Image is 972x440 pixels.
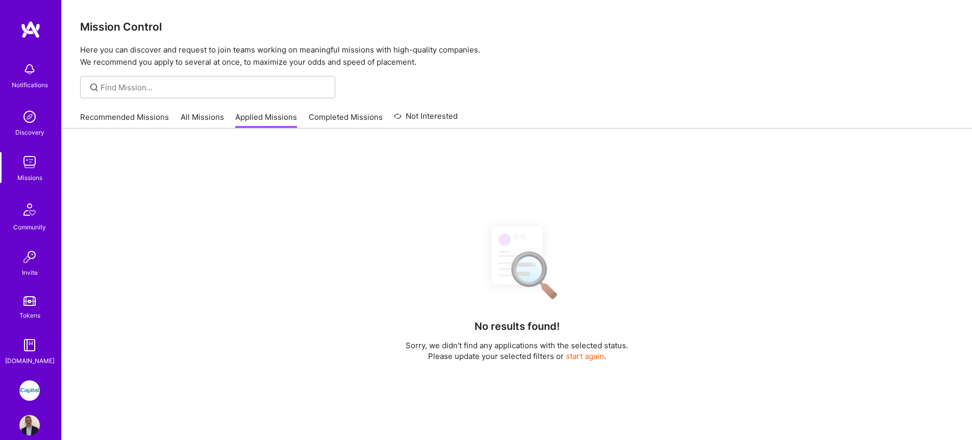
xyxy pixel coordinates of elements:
h4: No results found! [475,320,560,332]
div: Community [13,222,46,232]
img: No Results [473,217,560,306]
img: iCapital: Building an Alternative Investment Marketplace [19,380,40,401]
p: Please update your selected filters or . [406,351,628,361]
a: Recommended Missions [80,112,169,128]
img: guide book [19,335,40,355]
input: Find Mission... [101,82,328,93]
a: Applied Missions [235,112,297,128]
a: All Missions [181,112,224,128]
img: logo [20,20,41,39]
img: tokens [23,296,36,306]
a: iCapital: Building an Alternative Investment Marketplace [17,380,42,401]
button: start again [566,351,604,361]
a: Not Interested [394,110,458,128]
img: Invite [19,247,40,267]
div: Tokens [19,310,40,321]
p: Sorry, we didn't find any applications with the selected status. [406,340,628,351]
div: Discovery [15,127,44,138]
a: Completed Missions [309,112,383,128]
div: [DOMAIN_NAME] [5,355,55,366]
div: Missions [17,172,42,183]
h3: Mission Control [80,20,954,33]
div: Notifications [12,80,48,90]
img: teamwork [19,152,40,172]
i: icon SearchGrey [88,82,100,93]
div: Invite [22,267,38,278]
p: Here you can discover and request to join teams working on meaningful missions with high-quality ... [80,44,954,68]
img: bell [19,59,40,80]
img: User Avatar [19,415,40,435]
img: discovery [19,107,40,127]
a: User Avatar [17,415,42,435]
img: Community [17,197,42,222]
